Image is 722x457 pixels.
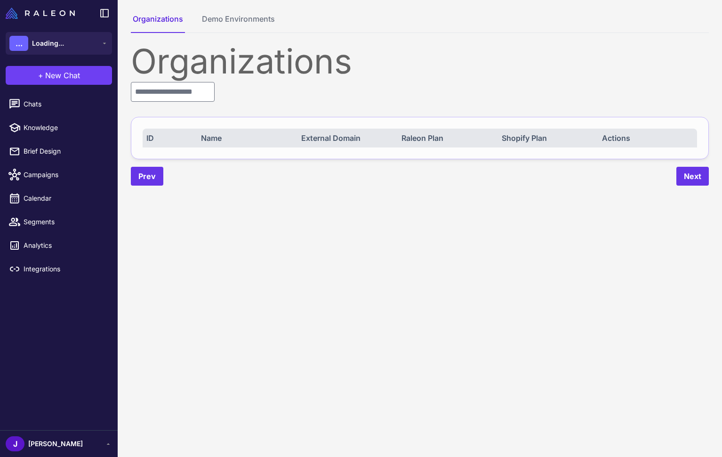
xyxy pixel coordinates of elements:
[24,193,106,204] span: Calendar
[38,70,43,81] span: +
[6,8,79,19] a: Raleon Logo
[24,240,106,251] span: Analytics
[28,439,83,449] span: [PERSON_NAME]
[4,259,114,279] a: Integrations
[24,264,106,274] span: Integrations
[146,132,192,144] div: ID
[9,36,28,51] div: ...
[4,165,114,185] a: Campaigns
[4,118,114,138] a: Knowledge
[131,167,163,186] button: Prev
[301,132,393,144] div: External Domain
[32,38,64,49] span: Loading...
[6,66,112,85] button: +New Chat
[4,236,114,255] a: Analytics
[602,132,693,144] div: Actions
[131,44,709,78] div: Organizations
[131,13,185,33] button: Organizations
[4,94,114,114] a: Chats
[6,8,75,19] img: Raleon Logo
[401,132,493,144] div: Raleon Plan
[676,167,709,186] button: Next
[6,32,112,55] button: ...Loading...
[6,436,24,451] div: J
[4,212,114,232] a: Segments
[24,122,106,133] span: Knowledge
[24,99,106,109] span: Chats
[502,132,593,144] div: Shopify Plan
[201,132,292,144] div: Name
[24,217,106,227] span: Segments
[24,170,106,180] span: Campaigns
[4,188,114,208] a: Calendar
[4,141,114,161] a: Brief Design
[200,13,277,33] button: Demo Environments
[45,70,80,81] span: New Chat
[24,146,106,156] span: Brief Design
